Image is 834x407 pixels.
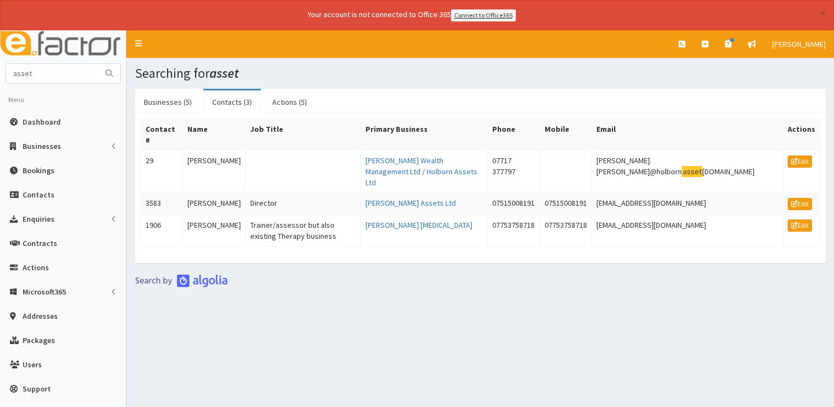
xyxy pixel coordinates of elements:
mark: asset [682,166,702,178]
span: Addresses [23,311,58,321]
td: 07515008191 [488,192,540,215]
span: Businesses [23,141,61,151]
th: Actions [783,119,820,150]
a: [PERSON_NAME] Wealth Management Ltd / Holborn Assets Ltd [365,156,477,188]
th: Name [182,119,245,150]
span: Dashboard [23,117,61,127]
a: Edit [788,156,812,168]
td: 07515008191 [540,192,592,215]
span: Packages [23,335,55,345]
th: Email [592,119,783,150]
button: × [820,8,826,19]
td: [EMAIL_ADDRESS][DOMAIN_NAME] [592,215,783,246]
span: Contracts [23,238,57,248]
td: 3583 [141,192,183,215]
td: Trainer/assessor but also existing Therapy business [245,215,360,246]
a: [PERSON_NAME] [MEDICAL_DATA] [365,220,472,230]
td: [PERSON_NAME] [182,150,245,192]
td: Director [245,192,360,215]
a: [PERSON_NAME] [764,30,834,58]
a: Connect to Office365 [451,9,516,22]
a: [PERSON_NAME] Assets Ltd [365,198,456,208]
span: Contacts [23,190,55,200]
input: Search... [6,64,99,83]
span: Actions [23,263,49,272]
td: 07717 377797 [488,150,540,192]
h1: Searching for [135,66,826,81]
span: Bookings [23,165,55,175]
a: Contacts (3) [203,90,261,114]
td: [PERSON_NAME] [182,192,245,215]
th: Job Title [245,119,360,150]
td: 1906 [141,215,183,246]
img: search-by-algolia-light-background.png [135,274,228,287]
a: Actions (5) [263,90,316,114]
th: Contact # [141,119,183,150]
span: Microsoft365 [23,287,66,297]
span: Enquiries [23,214,55,224]
span: Users [23,360,42,369]
span: [PERSON_NAME] [772,39,826,49]
th: Primary Business [360,119,487,150]
th: Mobile [540,119,592,150]
span: Support [23,384,51,394]
i: asset [209,65,239,82]
a: Edit [788,198,812,210]
td: [EMAIL_ADDRESS][DOMAIN_NAME] [592,192,783,215]
td: 07753758718 [488,215,540,246]
td: [PERSON_NAME].[PERSON_NAME]@holborn [DOMAIN_NAME] [592,150,783,192]
a: Edit [788,219,812,232]
td: 29 [141,150,183,192]
div: Your account is not connected to Office 365 [89,9,734,22]
a: Businesses (5) [135,90,201,114]
td: [PERSON_NAME] [182,215,245,246]
th: Phone [488,119,540,150]
td: 07753758718 [540,215,592,246]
